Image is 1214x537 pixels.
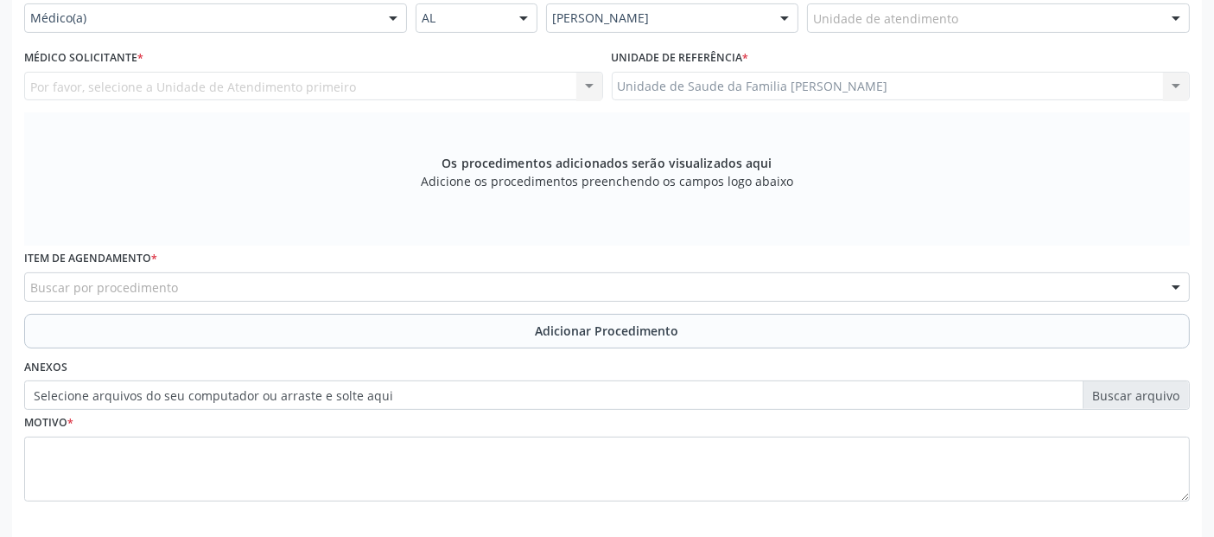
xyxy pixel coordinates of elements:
label: Item de agendamento [24,246,157,272]
span: [PERSON_NAME] [552,10,763,27]
span: Adicionar Procedimento [536,322,679,340]
button: Adicionar Procedimento [24,314,1190,348]
span: AL [422,10,502,27]
label: Unidade de referência [612,45,749,72]
span: Os procedimentos adicionados serão visualizados aqui [442,154,772,172]
span: Unidade de atendimento [813,10,958,28]
label: Médico Solicitante [24,45,143,72]
label: Anexos [24,355,67,381]
label: Motivo [24,410,73,437]
span: Buscar por procedimento [30,278,178,297]
span: Médico(a) [30,10,372,27]
span: Adicione os procedimentos preenchendo os campos logo abaixo [421,172,793,190]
